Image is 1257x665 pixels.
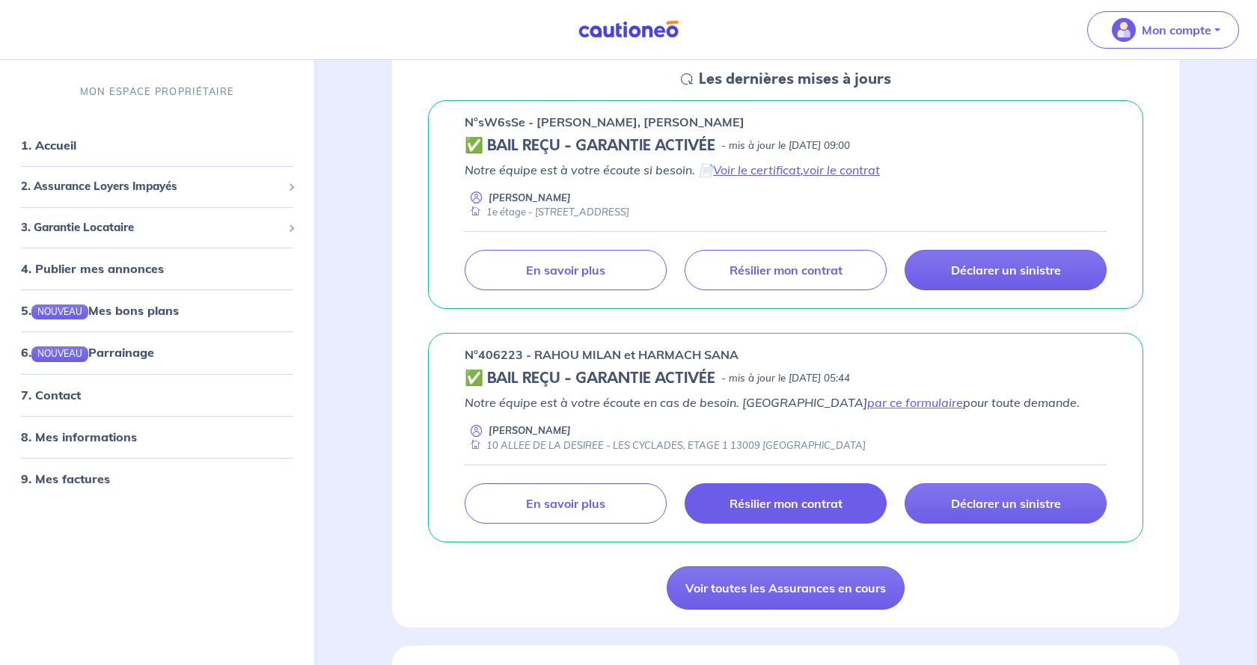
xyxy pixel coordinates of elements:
button: illu_account_valid_menu.svgMon compte [1087,11,1239,49]
div: 4. Publier mes annonces [6,254,308,284]
p: Notre équipe est à votre écoute en cas de besoin. [GEOGRAPHIC_DATA] pour toute demande. [465,393,1107,411]
p: Mon compte [1142,21,1211,39]
div: 9. Mes factures [6,463,308,493]
img: illu_account_valid_menu.svg [1112,18,1136,42]
a: 5.NOUVEAUMes bons plans [21,303,179,318]
p: n°sW6sSe - [PERSON_NAME], [PERSON_NAME] [465,113,744,131]
div: 2. Assurance Loyers Impayés [6,172,308,201]
a: 4. Publier mes annonces [21,261,164,276]
div: 6.NOUVEAUParrainage [6,337,308,367]
p: Résilier mon contrat [730,263,842,278]
span: 2. Assurance Loyers Impayés [21,178,282,195]
p: Déclarer un sinistre [951,263,1061,278]
p: MON ESPACE PROPRIÉTAIRE [80,85,234,99]
p: En savoir plus [526,496,605,511]
a: Résilier mon contrat [685,250,887,290]
h5: Les dernières mises à jours [699,70,891,88]
div: 1. Accueil [6,130,308,160]
p: En savoir plus [526,263,605,278]
div: 3. Garantie Locataire [6,213,308,242]
p: Résilier mon contrat [730,496,842,511]
p: n°406223 - RAHOU MILAN et HARMACH SANA [465,346,738,364]
div: 5.NOUVEAUMes bons plans [6,295,308,325]
a: Voir le certificat [713,162,801,177]
p: [PERSON_NAME] [489,423,571,438]
a: 8. Mes informations [21,429,137,444]
div: 1e étage - [STREET_ADDRESS] [465,205,629,219]
p: - mis à jour le [DATE] 05:44 [721,371,850,386]
a: par ce formulaire [867,395,963,410]
p: Notre équipe est à votre écoute si besoin. 📄 , [465,161,1107,179]
a: Résilier mon contrat [685,483,887,524]
span: 3. Garantie Locataire [21,219,282,236]
a: 6.NOUVEAUParrainage [21,345,154,360]
h5: ✅ BAIL REÇU - GARANTIE ACTIVÉE [465,370,715,387]
p: Déclarer un sinistre [951,496,1061,511]
div: 10 ALLEE DE LA DESIREE - LES CYCLADES, ETAGE 1 13009 [GEOGRAPHIC_DATA] [465,438,866,453]
a: voir le contrat [803,162,880,177]
a: 7. Contact [21,387,81,402]
img: Cautioneo [572,20,685,39]
p: - mis à jour le [DATE] 09:00 [721,138,850,153]
div: 7. Contact [6,379,308,409]
div: 8. Mes informations [6,421,308,451]
a: 1. Accueil [21,138,76,153]
div: state: CONTRACT-VALIDATED, Context: ,MAYBE-CERTIFICATE,,LESSOR-DOCUMENTS,IS-ODEALIM [465,370,1107,387]
a: 9. Mes factures [21,471,110,485]
p: [PERSON_NAME] [489,191,571,205]
a: Déclarer un sinistre [905,250,1107,290]
a: Voir toutes les Assurances en cours [667,566,905,610]
div: state: CONTRACT-VALIDATED, Context: NEW,CHOOSE-CERTIFICATE,COLOCATION,LESSOR-DOCUMENTS [465,137,1107,155]
a: En savoir plus [465,483,667,524]
a: En savoir plus [465,250,667,290]
a: Déclarer un sinistre [905,483,1107,524]
h5: ✅ BAIL REÇU - GARANTIE ACTIVÉE [465,137,715,155]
